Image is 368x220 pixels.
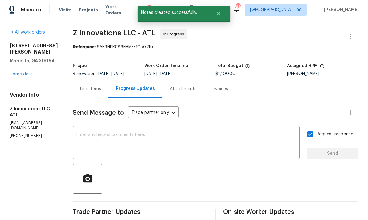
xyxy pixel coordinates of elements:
[10,30,45,34] a: All work orders
[144,72,172,76] span: -
[250,7,292,13] span: [GEOGRAPHIC_DATA]
[159,72,172,76] span: [DATE]
[73,29,155,37] span: Z Innovations LLC - ATL
[80,86,101,92] div: Line Items
[21,7,41,13] span: Maestro
[317,131,353,138] span: Request response
[111,72,124,76] span: [DATE]
[236,4,240,10] div: 63
[245,64,250,72] span: The total cost of line items that have been proposed by Opendoor. This sum includes line items th...
[73,72,124,76] span: Renovation
[73,64,89,68] h5: Project
[59,7,72,13] span: Visits
[287,72,358,76] div: [PERSON_NAME]
[163,31,187,37] span: In Progress
[97,72,124,76] span: -
[97,72,110,76] span: [DATE]
[10,133,58,138] p: [PHONE_NUMBER]
[105,4,130,16] span: Work Orders
[144,64,188,68] h5: Work Order Timeline
[190,4,225,16] span: Geo Assignments
[73,45,96,49] b: Reference:
[215,72,235,76] span: $1,100.00
[320,64,325,72] span: The hpm assigned to this work order.
[10,120,58,131] p: [EMAIL_ADDRESS][DOMAIN_NAME]
[144,72,157,76] span: [DATE]
[10,43,58,55] h2: [STREET_ADDRESS][PERSON_NAME]
[116,86,155,92] div: Progress Updates
[10,92,58,98] h4: Vendor Info
[211,86,228,92] div: Invoices
[79,7,98,13] span: Projects
[10,72,37,76] a: Home details
[215,64,243,68] h5: Total Budget
[128,108,179,118] div: Trade partner only
[10,106,58,118] h5: Z Innovations LLC - ATL
[223,209,358,215] span: On-site Worker Updates
[170,86,197,92] div: Attachments
[147,5,152,11] div: 1
[287,64,318,68] h5: Assigned HPM
[73,209,208,215] span: Trade Partner Updates
[73,44,358,50] div: 6AE9NPR886FHM-710502ffc
[73,110,124,116] span: Send Message to
[10,58,58,64] h5: Marietta, GA 30064
[138,6,208,19] span: Notes created successfully.
[208,8,229,20] button: Close
[321,7,359,13] span: [PERSON_NAME]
